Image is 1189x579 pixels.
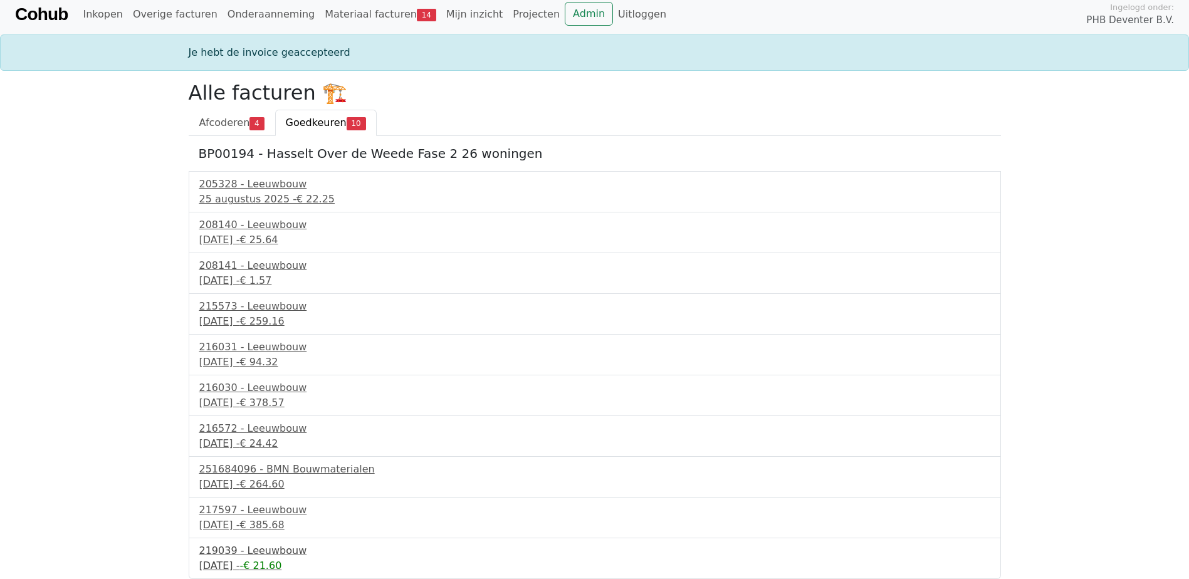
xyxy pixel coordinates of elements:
div: [DATE] - [199,355,990,370]
div: 208140 - Leeuwbouw [199,217,990,232]
a: 217597 - Leeuwbouw[DATE] -€ 385.68 [199,503,990,533]
span: Ingelogd onder: [1110,1,1174,13]
a: Inkopen [78,2,127,27]
div: [DATE] - [199,436,990,451]
span: € 22.25 [296,193,335,205]
div: [DATE] - [199,314,990,329]
span: 14 [417,9,436,21]
div: 25 augustus 2025 - [199,192,990,207]
span: € 25.64 [239,234,278,246]
a: Afcoderen4 [189,110,275,136]
h2: Alle facturen 🏗️ [189,81,1001,105]
div: 216572 - Leeuwbouw [199,421,990,436]
span: 10 [347,117,366,130]
a: Onderaanneming [223,2,320,27]
span: -€ 21.60 [239,560,281,571]
div: 216031 - Leeuwbouw [199,340,990,355]
div: 219039 - Leeuwbouw [199,543,990,558]
a: 216031 - Leeuwbouw[DATE] -€ 94.32 [199,340,990,370]
a: Uitloggen [613,2,671,27]
a: 216572 - Leeuwbouw[DATE] -€ 24.42 [199,421,990,451]
a: Mijn inzicht [441,2,508,27]
a: Admin [565,2,613,26]
div: 208141 - Leeuwbouw [199,258,990,273]
div: Je hebt de invoice geaccepteerd [181,45,1008,60]
div: 217597 - Leeuwbouw [199,503,990,518]
div: [DATE] - [199,558,990,573]
div: 216030 - Leeuwbouw [199,380,990,395]
a: Overige facturen [128,2,223,27]
a: 215573 - Leeuwbouw[DATE] -€ 259.16 [199,299,990,329]
span: € 24.42 [239,437,278,449]
div: [DATE] - [199,273,990,288]
span: € 1.57 [239,274,271,286]
div: [DATE] - [199,232,990,248]
a: 208141 - Leeuwbouw[DATE] -€ 1.57 [199,258,990,288]
h5: BP00194 - Hasselt Over de Weede Fase 2 26 woningen [199,146,991,161]
div: [DATE] - [199,518,990,533]
span: PHB Deventer B.V. [1086,13,1174,28]
div: [DATE] - [199,395,990,410]
div: 205328 - Leeuwbouw [199,177,990,192]
a: 219039 - Leeuwbouw[DATE] --€ 21.60 [199,543,990,573]
div: 251684096 - BMN Bouwmaterialen [199,462,990,477]
div: 215573 - Leeuwbouw [199,299,990,314]
span: € 385.68 [239,519,284,531]
a: 205328 - Leeuwbouw25 augustus 2025 -€ 22.25 [199,177,990,207]
a: 216030 - Leeuwbouw[DATE] -€ 378.57 [199,380,990,410]
div: [DATE] - [199,477,990,492]
span: 4 [249,117,264,130]
a: Goedkeuren10 [275,110,377,136]
a: Materiaal facturen14 [320,2,441,27]
span: € 94.32 [239,356,278,368]
a: 208140 - Leeuwbouw[DATE] -€ 25.64 [199,217,990,248]
span: € 259.16 [239,315,284,327]
a: Projecten [508,2,565,27]
span: € 264.60 [239,478,284,490]
span: Afcoderen [199,117,250,128]
a: 251684096 - BMN Bouwmaterialen[DATE] -€ 264.60 [199,462,990,492]
span: € 378.57 [239,397,284,409]
span: Goedkeuren [286,117,347,128]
